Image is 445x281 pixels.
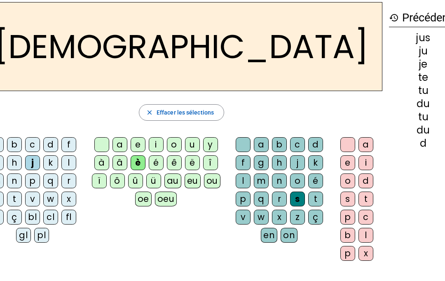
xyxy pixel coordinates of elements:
div: d [43,137,58,152]
div: c [25,137,40,152]
div: e [131,137,145,152]
div: ü [146,173,161,188]
div: a [112,137,127,152]
div: au [164,173,181,188]
div: p [340,246,355,261]
div: t [358,192,373,206]
div: ê [167,155,182,170]
div: k [43,155,58,170]
div: v [25,192,40,206]
div: î [203,155,218,170]
div: ç [7,210,22,225]
div: w [254,210,269,225]
div: ë [185,155,200,170]
mat-icon: close [146,109,153,116]
div: o [167,137,182,152]
div: x [358,246,373,261]
div: bl [25,210,40,225]
div: ç [308,210,323,225]
div: p [236,192,251,206]
div: t [308,192,323,206]
div: v [236,210,251,225]
div: ou [204,173,220,188]
div: e [340,155,355,170]
div: d [308,137,323,152]
div: u [185,137,200,152]
div: i [149,137,164,152]
div: z [290,210,305,225]
div: s [340,192,355,206]
div: f [61,137,76,152]
div: h [7,155,22,170]
div: fl [61,210,76,225]
div: b [340,228,355,243]
div: n [7,173,22,188]
div: l [358,228,373,243]
div: l [236,173,251,188]
div: o [340,173,355,188]
div: x [61,192,76,206]
div: g [254,155,269,170]
div: f [236,155,251,170]
div: p [25,173,40,188]
div: j [25,155,40,170]
div: é [149,155,164,170]
div: m [254,173,269,188]
div: t [7,192,22,206]
div: i [358,155,373,170]
div: q [254,192,269,206]
div: o [290,173,305,188]
div: gl [16,228,31,243]
div: n [272,173,287,188]
span: Effacer les sélections [157,108,214,117]
div: r [272,192,287,206]
div: oe [135,192,152,206]
div: b [272,137,287,152]
div: à [94,155,109,170]
div: l [61,155,76,170]
div: y [203,137,218,152]
div: a [254,137,269,152]
div: ô [110,173,125,188]
div: c [290,137,305,152]
div: j [290,155,305,170]
div: x [272,210,287,225]
div: eu [185,173,201,188]
mat-icon: history [389,13,399,23]
div: d [358,173,373,188]
div: cl [43,210,58,225]
div: k [308,155,323,170]
div: h [272,155,287,170]
div: a [358,137,373,152]
div: c [358,210,373,225]
div: b [7,137,22,152]
div: ï [92,173,107,188]
div: p [340,210,355,225]
button: Effacer les sélections [139,104,224,121]
div: s [290,192,305,206]
div: w [43,192,58,206]
div: û [128,173,143,188]
div: pl [34,228,49,243]
div: en [261,228,277,243]
div: r [61,173,76,188]
div: è [131,155,145,170]
div: é [308,173,323,188]
div: q [43,173,58,188]
div: â [112,155,127,170]
div: oeu [155,192,177,206]
div: on [281,228,297,243]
